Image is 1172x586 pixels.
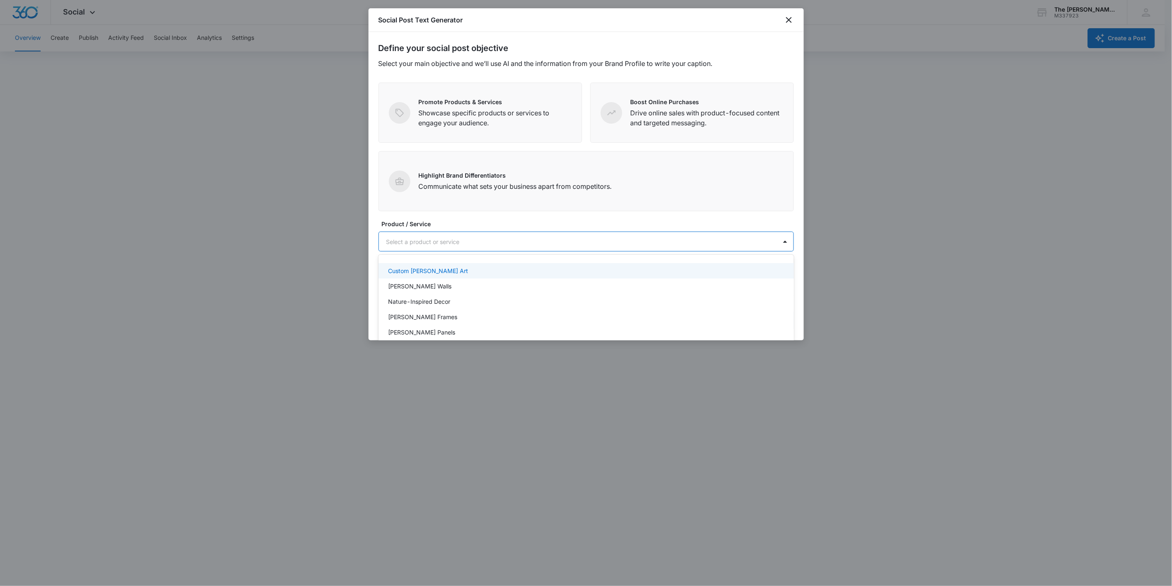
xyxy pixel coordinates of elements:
[379,15,463,25] h1: Social Post Text Generator
[379,59,794,68] p: Select your main objective and we’ll use AI and the information from your Brand Profile to write ...
[631,98,784,106] p: Boost Online Purchases
[419,98,572,106] p: Promote Products & Services
[388,282,452,291] p: [PERSON_NAME] Walls
[388,313,458,321] p: [PERSON_NAME] Frames
[419,181,612,191] p: Communicate what sets your business apart from competitors.
[388,266,468,275] p: Custom [PERSON_NAME] Art
[631,108,784,128] p: Drive online sales with product-focused content and targeted messaging.
[388,328,456,337] p: [PERSON_NAME] Panels
[419,171,612,180] p: Highlight Brand Differentiators
[382,220,797,228] label: Product / Service
[784,15,794,25] button: close
[388,297,451,306] p: Nature-Inspired Decor
[379,42,794,54] h2: Define your social post objective
[419,108,572,128] p: Showcase specific products or services to engage your audience.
